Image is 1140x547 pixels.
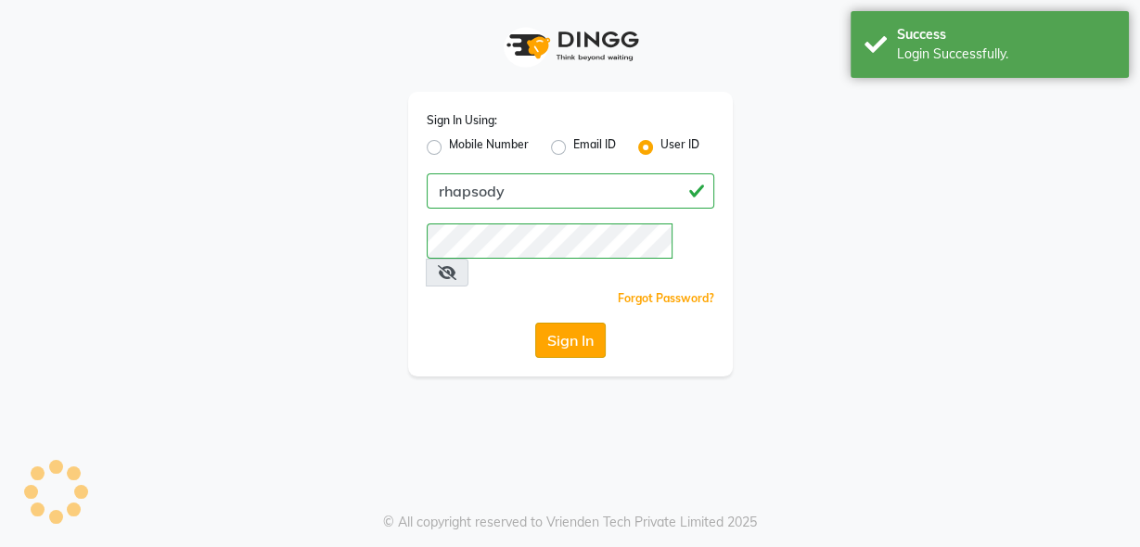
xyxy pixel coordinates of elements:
input: Username [427,223,673,259]
div: Success [897,25,1115,45]
label: Sign In Using: [427,112,497,129]
input: Username [427,173,714,209]
label: Email ID [573,136,616,159]
label: User ID [660,136,699,159]
label: Mobile Number [449,136,529,159]
img: logo1.svg [496,19,645,73]
a: Forgot Password? [618,291,714,305]
button: Sign In [535,323,606,358]
div: Login Successfully. [897,45,1115,64]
